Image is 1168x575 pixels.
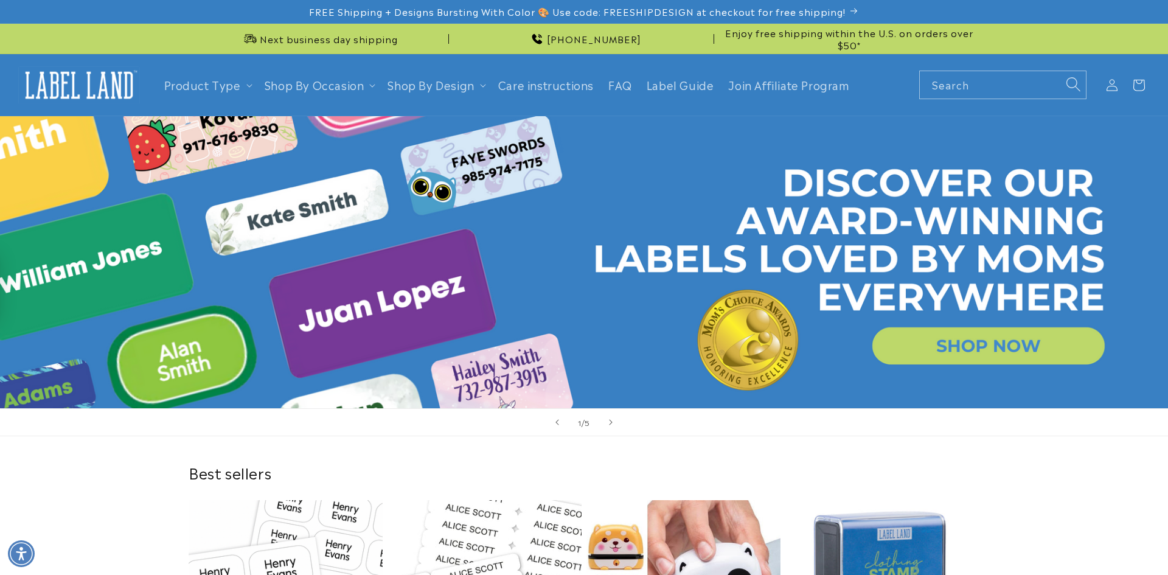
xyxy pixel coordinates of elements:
span: Shop By Occasion [265,78,364,92]
summary: Product Type [157,71,257,99]
div: Announcement [454,24,714,54]
a: FAQ [601,71,639,99]
div: Announcement [719,24,979,54]
span: [PHONE_NUMBER] [547,33,641,45]
span: Label Guide [647,78,714,92]
a: Join Affiliate Program [721,71,857,99]
span: 5 [585,416,590,428]
span: FREE Shipping + Designs Bursting With Color 🎨 Use code: FREESHIPDESIGN at checkout for free shipp... [309,5,846,18]
div: Announcement [189,24,449,54]
span: 1 [578,416,582,428]
a: Product Type [164,77,241,92]
a: Care instructions [491,71,601,99]
button: Search [1060,71,1086,97]
span: Next business day shipping [260,33,398,45]
span: / [582,416,585,428]
span: Care instructions [498,78,594,92]
div: Accessibility Menu [8,540,35,567]
h2: Best sellers [189,463,979,482]
summary: Shop By Occasion [257,71,381,99]
a: Label Land [14,61,145,108]
img: Label Land [18,66,140,104]
span: Join Affiliate Program [728,78,849,92]
summary: Shop By Design [380,71,490,99]
button: Next slide [597,409,624,436]
span: Enjoy free shipping within the U.S. on orders over $50* [719,27,979,51]
button: Previous slide [544,409,571,436]
span: FAQ [608,78,632,92]
a: Shop By Design [388,77,474,92]
a: Label Guide [639,71,721,99]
